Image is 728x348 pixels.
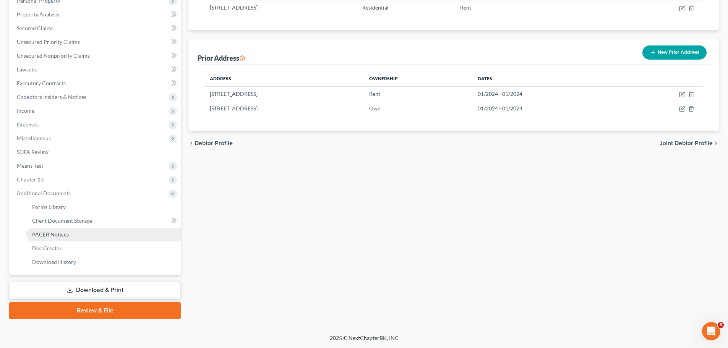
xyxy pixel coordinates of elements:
[17,94,86,100] span: Codebtors Insiders & Notices
[17,135,51,141] span: Miscellaneous
[26,241,181,255] a: Doc Creator
[363,86,472,101] td: Rent
[11,63,181,76] a: Lawsuits
[17,190,71,196] span: Additional Documents
[472,101,623,116] td: 01/2024 - 01/2024
[363,101,472,116] td: Own
[17,121,39,128] span: Expenses
[702,322,720,340] iframe: Intercom live chat
[17,107,34,114] span: Income
[17,52,90,59] span: Unsecured Nonpriority Claims
[11,35,181,49] a: Unsecured Priority Claims
[204,101,363,116] td: [STREET_ADDRESS]
[32,204,66,210] span: Forms Library
[472,71,623,86] th: Dates
[17,66,37,73] span: Lawsuits
[11,76,181,90] a: Executory Contracts
[17,25,54,31] span: Secured Claims
[26,214,181,228] a: Client Document Storage
[26,200,181,214] a: Forms Library
[11,21,181,35] a: Secured Claims
[26,255,181,269] a: Download History
[146,334,582,348] div: 2025 © NextChapterBK, INC
[472,86,623,101] td: 01/2024 - 01/2024
[454,0,558,15] td: Rent
[32,259,76,265] span: Download History
[713,140,719,146] i: chevron_right
[204,86,363,101] td: [STREET_ADDRESS]
[11,145,181,159] a: SOFA Review
[9,302,181,319] a: Review & File
[204,71,363,86] th: Address
[660,140,713,146] span: Joint Debtor Profile
[188,140,233,146] button: chevron_left Debtor Profile
[642,45,707,60] button: New Prior Address
[17,176,44,183] span: Chapter 13
[188,140,195,146] i: chevron_left
[9,281,181,299] a: Download & Print
[17,149,49,155] span: SOFA Review
[660,140,719,146] button: Joint Debtor Profile chevron_right
[32,217,92,224] span: Client Document Storage
[11,49,181,63] a: Unsecured Nonpriority Claims
[356,0,454,15] td: Residential
[363,71,472,86] th: Ownership
[718,322,724,328] span: 3
[17,80,66,86] span: Executory Contracts
[198,53,245,63] div: Prior Address
[26,228,181,241] a: PACER Notices
[11,8,181,21] a: Property Analysis
[195,140,233,146] span: Debtor Profile
[32,231,69,238] span: PACER Notices
[32,245,62,251] span: Doc Creator
[204,0,356,15] td: [STREET_ADDRESS]
[17,162,43,169] span: Means Test
[17,11,59,18] span: Property Analysis
[17,39,80,45] span: Unsecured Priority Claims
